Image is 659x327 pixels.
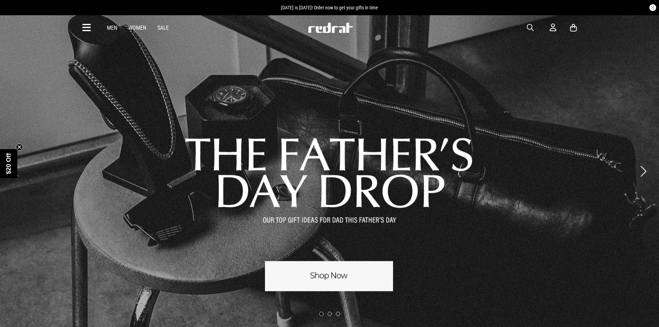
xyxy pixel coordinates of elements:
[308,22,353,33] img: Redrat logo
[639,164,648,179] button: Next slide
[157,25,169,31] a: Sale
[128,25,146,31] a: Women
[281,5,378,10] span: [DATE] is [DATE]! Order now to get your gifts in time
[5,153,12,174] span: $20 Off
[16,144,23,151] button: Close teaser
[107,25,117,31] a: Men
